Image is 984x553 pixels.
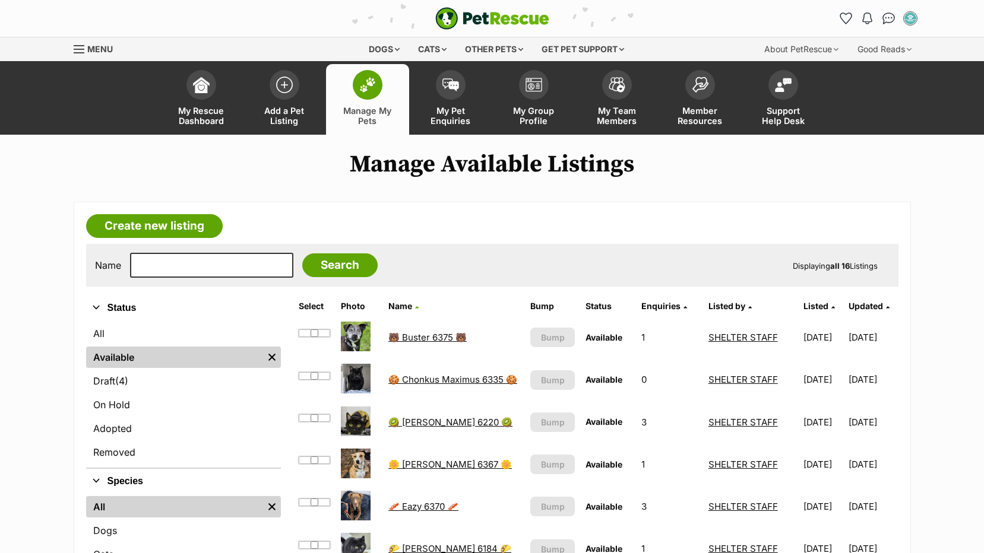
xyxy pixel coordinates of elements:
a: My Group Profile [492,64,575,135]
img: logo-e224e6f780fb5917bec1dbf3a21bbac754714ae5b6737aabdf751b685950b380.svg [435,7,549,30]
button: Bump [530,412,574,432]
span: Available [586,374,622,384]
th: Select [294,297,335,316]
label: Name [95,260,121,271]
a: Name [388,301,419,311]
span: Bump [541,416,565,428]
img: chat-41dd97257d64d25036548639549fe6c8038ab92f7586957e7f3b1b290dea8141.svg [882,12,895,24]
div: Other pets [457,37,531,61]
a: Dogs [86,520,281,541]
span: Bump [541,331,565,344]
img: SHELTER STAFF profile pic [904,12,916,24]
a: Listed by [708,301,752,311]
a: Conversations [879,9,898,28]
span: My Rescue Dashboard [175,106,228,126]
a: My Pet Enquiries [409,64,492,135]
span: Support Help Desk [757,106,810,126]
a: Menu [74,37,121,59]
td: [DATE] [799,486,847,527]
a: SHELTER STAFF [708,417,778,428]
a: PetRescue [435,7,549,30]
a: Member Resources [659,64,742,135]
span: Available [586,332,622,342]
span: My Group Profile [507,106,561,126]
a: SHELTER STAFF [708,374,778,385]
td: [DATE] [799,444,847,485]
a: Remove filter [263,347,281,368]
img: team-members-icon-5396bd8760b3fe7c0b43da4ab00e1e3bb1a5d9ba89233759b79545d2d3fc5d0d.svg [609,77,625,93]
td: [DATE] [799,317,847,358]
a: Enquiries [641,301,687,311]
td: [DATE] [849,486,897,527]
span: Add a Pet Listing [258,106,311,126]
a: Create new listing [86,214,223,238]
span: Member Resources [673,106,727,126]
button: Status [86,300,281,316]
span: Bump [541,500,565,513]
img: member-resources-icon-8e73f808a243e03378d46382f2149f9095a855e16c252ad45f914b54edf8863c.svg [692,77,708,93]
a: Favourites [837,9,856,28]
a: Support Help Desk [742,64,825,135]
img: help-desk-icon-fdf02630f3aa405de69fd3d07c3f3aa587a6932b1a1747fa1d2bba05be0121f9.svg [775,78,792,92]
a: Remove filter [263,496,281,517]
td: 3 [637,486,702,527]
a: Removed [86,441,281,463]
span: Bump [541,374,565,386]
a: My Rescue Dashboard [160,64,243,135]
a: Manage My Pets [326,64,409,135]
span: Listed [803,301,828,311]
span: My Team Members [590,106,644,126]
th: Bump [526,297,579,316]
img: add-pet-listing-icon-0afa8454b4691262ce3f59096e99ab1cd57d4a30225e0717b998d2c9b9846f56.svg [276,77,293,93]
button: Notifications [858,9,877,28]
img: dashboard-icon-eb2f2d2d3e046f16d808141f083e7271f6b2e854fb5c12c21221c1fb7104beca.svg [193,77,210,93]
a: Available [86,347,263,368]
th: Status [581,297,636,316]
div: About PetRescue [756,37,847,61]
a: 🐻 Buster 6375 🐻 [388,332,467,343]
span: Menu [87,44,113,54]
button: My account [901,9,920,28]
a: 🥓 Eazy 6370 🥓 [388,501,458,512]
button: Bump [530,497,574,516]
strong: all 16 [830,261,850,271]
span: My Pet Enquiries [424,106,477,126]
button: Bump [530,328,574,347]
a: Updated [849,301,890,311]
td: 1 [637,317,702,358]
a: All [86,496,263,517]
a: Draft [86,370,281,392]
th: Photo [336,297,382,316]
span: translation missing: en.admin.listings.index.attributes.enquiries [641,301,681,311]
button: Species [86,473,281,489]
a: SHELTER STAFF [708,501,778,512]
img: notifications-46538b983faf8c2785f20acdc204bb7945ddae34d4c08c2a6579f10ce5e182be.svg [862,12,872,24]
td: 1 [637,444,702,485]
span: Listed by [708,301,745,311]
img: pet-enquiries-icon-7e3ad2cf08bfb03b45e93fb7055b45f3efa6380592205ae92323e6603595dc1f.svg [442,78,459,91]
a: Listed [803,301,835,311]
span: Manage My Pets [341,106,394,126]
a: SHELTER STAFF [708,332,778,343]
a: SHELTER STAFF [708,459,778,470]
td: 0 [637,359,702,400]
div: Get pet support [533,37,632,61]
td: 3 [637,402,702,443]
span: Available [586,501,622,511]
span: Updated [849,301,883,311]
ul: Account quick links [837,9,920,28]
span: Name [388,301,412,311]
button: Bump [530,370,574,390]
img: group-profile-icon-3fa3cf56718a62981997c0bc7e787c4b2cf8bcc04b72c1350f741eb67cf2f40e.svg [526,78,542,92]
span: Displaying Listings [793,261,878,271]
span: Bump [541,458,565,471]
div: Dogs [360,37,408,61]
img: manage-my-pets-icon-02211641906a0b7f246fdf0571729dbe1e7629f14944591b6c1af311fb30b64b.svg [359,77,376,93]
div: Status [86,320,281,468]
td: [DATE] [849,402,897,443]
a: 🌼 [PERSON_NAME] 6367 🌼 [388,459,512,470]
a: 🥝 [PERSON_NAME] 6220 🥝 [388,417,512,428]
div: Cats [410,37,455,61]
button: Bump [530,455,574,474]
a: On Hold [86,394,281,415]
